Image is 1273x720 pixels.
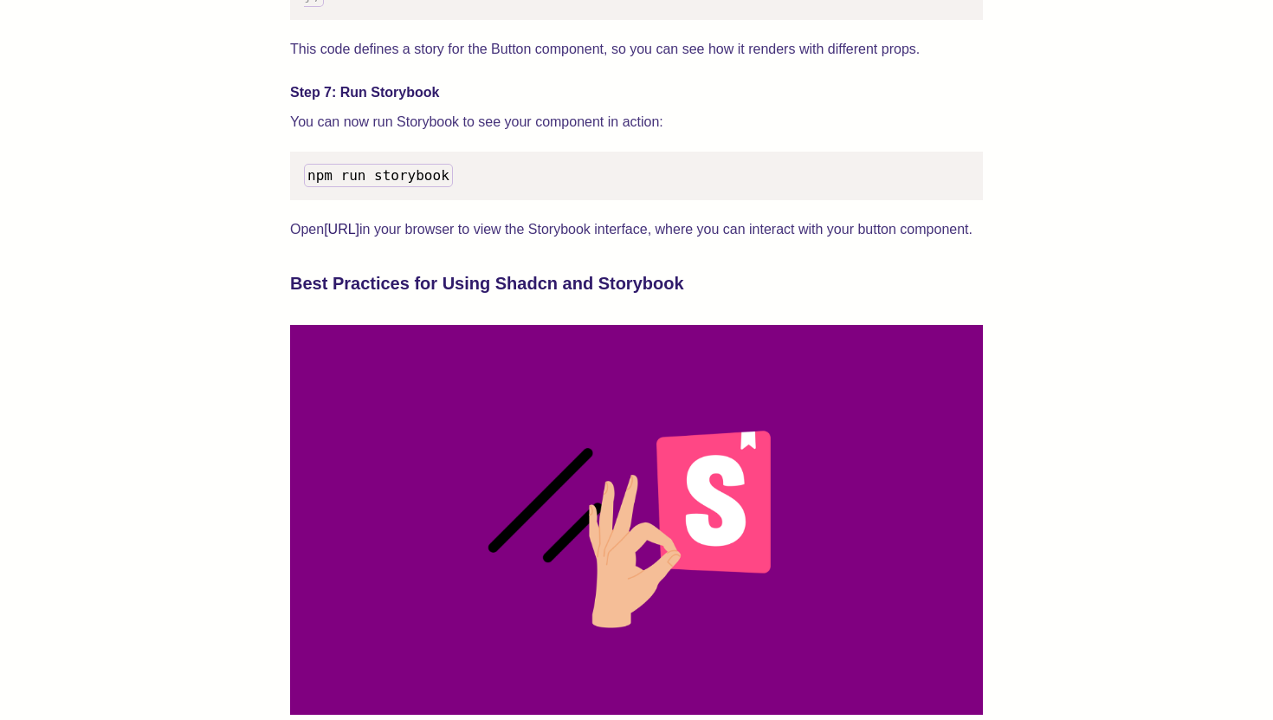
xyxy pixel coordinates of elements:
[290,110,983,134] p: You can now run Storybook to see your component in action:
[290,37,983,62] p: This code defines a story for the Button component, so you can see how it renders with different ...
[290,269,983,297] h3: Best Practices for Using Shadcn and Storybook
[290,325,983,715] img: Best Practices Shadcn Storybook
[290,82,983,103] h4: Step 7: Run Storybook
[290,217,983,242] p: Open in your browser to view the Storybook interface, where you can interact with your button com...
[307,167,449,184] span: npm run storybook
[324,222,359,237] a: [URL]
